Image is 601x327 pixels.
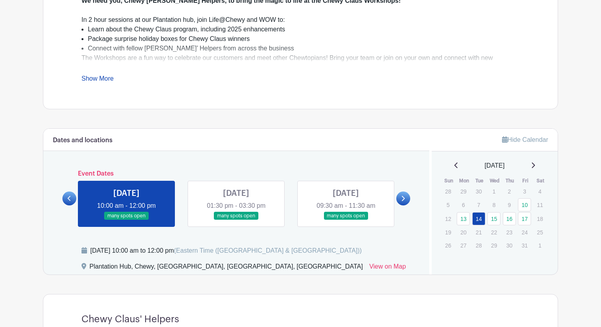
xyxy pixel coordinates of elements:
[442,226,455,238] p: 19
[533,213,547,225] p: 18
[81,75,114,85] a: Show More
[487,177,502,185] th: Wed
[533,185,547,197] p: 4
[518,239,531,252] p: 31
[502,177,518,185] th: Thu
[503,212,516,225] a: 16
[518,198,531,211] a: 10
[88,34,520,44] li: Package surprise holiday boxes for Chewy Claus winners
[487,212,500,225] a: 15
[533,239,547,252] p: 1
[503,199,516,211] p: 9
[89,262,363,275] div: Plantation Hub, Chewy, [GEOGRAPHIC_DATA], [GEOGRAPHIC_DATA], [GEOGRAPHIC_DATA]
[487,239,500,252] p: 29
[503,185,516,197] p: 2
[487,199,500,211] p: 8
[442,185,455,197] p: 28
[502,136,548,143] a: Hide Calendar
[90,246,362,255] div: [DATE] 10:00 am to 12:00 pm
[442,239,455,252] p: 26
[88,25,520,34] li: Learn about the Chewy Claus program, including 2025 enhancements
[369,262,406,275] a: View on Map
[457,199,470,211] p: 6
[533,177,549,185] th: Sat
[441,177,457,185] th: Sun
[81,313,179,325] h4: Chewy Claus' Helpers
[81,15,520,25] div: In 2 hour sessions at our Plantation hub, join Life@Chewy and WOW to:
[503,226,516,238] p: 23
[472,226,485,238] p: 21
[485,161,504,170] span: [DATE]
[472,185,485,197] p: 30
[503,239,516,252] p: 30
[518,212,531,225] a: 17
[518,185,531,197] p: 3
[457,212,470,225] a: 13
[81,53,520,120] div: The Workshops are a fun way to celebrate our customers and meet other Chewtopians! Bring your tea...
[487,226,500,238] p: 22
[533,199,547,211] p: 11
[88,44,520,53] li: Connect with fellow [PERSON_NAME]’ Helpers from across the business
[442,199,455,211] p: 5
[174,247,362,254] span: (Eastern Time ([GEOGRAPHIC_DATA] & [GEOGRAPHIC_DATA]))
[472,212,485,225] a: 14
[53,137,112,144] h6: Dates and locations
[472,239,485,252] p: 28
[472,199,485,211] p: 7
[76,170,396,178] h6: Event Dates
[487,185,500,197] p: 1
[457,185,470,197] p: 29
[442,213,455,225] p: 12
[533,226,547,238] p: 25
[456,177,472,185] th: Mon
[457,226,470,238] p: 20
[457,239,470,252] p: 27
[518,226,531,238] p: 24
[518,177,533,185] th: Fri
[472,177,487,185] th: Tue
